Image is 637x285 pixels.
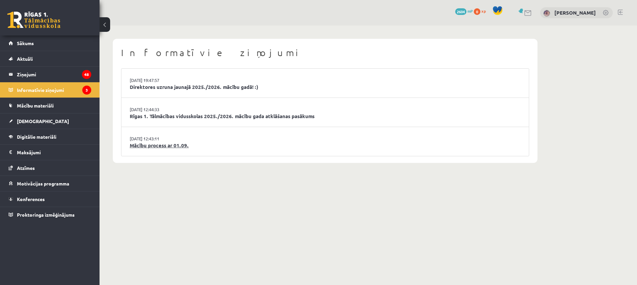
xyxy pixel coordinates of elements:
span: Sākums [17,40,34,46]
a: [DATE] 19:47:57 [130,77,179,84]
a: Rīgas 1. Tālmācības vidusskola [7,12,60,28]
legend: Maksājumi [17,145,91,160]
span: Konferences [17,196,45,202]
a: 0 xp [474,8,489,14]
span: Mācību materiāli [17,103,54,108]
a: 2604 mP [455,8,473,14]
span: [DEMOGRAPHIC_DATA] [17,118,69,124]
a: Konferences [9,191,91,207]
span: Atzīmes [17,165,35,171]
a: Mācību process ar 01.09. [130,142,521,149]
a: Atzīmes [9,160,91,176]
i: 48 [82,70,91,79]
span: Digitālie materiāli [17,134,56,140]
a: Digitālie materiāli [9,129,91,144]
span: xp [481,8,486,14]
i: 3 [82,86,91,95]
a: [DATE] 12:43:11 [130,135,179,142]
span: Proktoringa izmēģinājums [17,212,75,218]
a: Maksājumi [9,145,91,160]
h1: Informatīvie ziņojumi [121,47,529,58]
a: Ziņojumi48 [9,67,91,82]
legend: Ziņojumi [17,67,91,82]
span: Aktuāli [17,56,33,62]
a: [DEMOGRAPHIC_DATA] [9,113,91,129]
span: 2604 [455,8,466,15]
a: Rīgas 1. Tālmācības vidusskolas 2025./2026. mācību gada atklāšanas pasākums [130,112,521,120]
legend: Informatīvie ziņojumi [17,82,91,98]
a: [DATE] 12:44:33 [130,106,179,113]
a: Mācību materiāli [9,98,91,113]
span: mP [467,8,473,14]
a: Aktuāli [9,51,91,66]
img: Megija Škapare [543,10,550,17]
a: Motivācijas programma [9,176,91,191]
a: Sākums [9,36,91,51]
a: [PERSON_NAME] [554,9,596,16]
span: 0 [474,8,480,15]
a: Informatīvie ziņojumi3 [9,82,91,98]
a: Proktoringa izmēģinājums [9,207,91,222]
a: Direktores uzruna jaunajā 2025./2026. mācību gadā! :) [130,83,521,91]
span: Motivācijas programma [17,180,69,186]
